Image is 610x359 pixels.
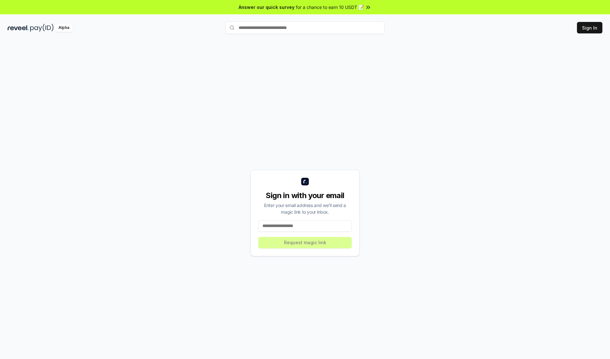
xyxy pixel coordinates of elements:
div: Sign in with your email [258,190,352,201]
span: for a chance to earn 10 USDT 📝 [296,4,364,10]
div: Alpha [55,24,73,32]
button: Sign In [577,22,602,33]
img: pay_id [30,24,54,32]
img: reveel_dark [8,24,29,32]
img: logo_small [301,178,309,185]
span: Answer our quick survey [239,4,295,10]
div: Enter your email address and we’ll send a magic link to your inbox. [258,202,352,215]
